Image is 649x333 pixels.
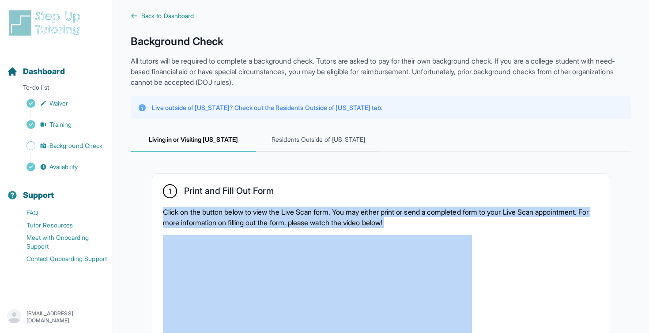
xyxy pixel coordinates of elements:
p: Click on the button below to view the Live Scan form. You may either print or send a completed fo... [163,207,599,228]
span: Background Check [49,141,102,150]
h2: Print and Fill Out Form [184,185,274,200]
h1: Background Check [131,34,631,49]
a: Contact Onboarding Support [7,253,113,265]
nav: Tabs [131,128,631,152]
a: Meet with Onboarding Support [7,231,113,253]
p: Live outside of [US_STATE]? Check out the Residents Outside of [US_STATE] tab. [152,103,382,112]
img: logo [7,9,86,37]
button: Support [4,175,109,205]
a: Training [7,118,113,131]
a: Background Check [7,140,113,152]
span: Waiver [49,99,68,108]
button: [EMAIL_ADDRESS][DOMAIN_NAME] [7,309,106,325]
p: To-do list [4,83,109,95]
a: Dashboard [7,65,65,78]
span: Availability [49,163,78,171]
a: Waiver [7,97,113,110]
span: Residents Outside of [US_STATE] [256,128,381,152]
span: Living in or Visiting [US_STATE] [131,128,256,152]
a: Tutor Resources [7,219,113,231]
button: Dashboard [4,51,109,81]
p: All tutors will be required to complete a background check. Tutors are asked to pay for their own... [131,56,631,87]
span: Dashboard [23,65,65,78]
span: 1 [169,186,171,197]
span: Support [23,189,54,201]
a: FAQ [7,207,113,219]
p: [EMAIL_ADDRESS][DOMAIN_NAME] [26,310,106,324]
span: Training [49,120,72,129]
a: Back to Dashboard [131,11,631,20]
span: Back to Dashboard [141,11,194,20]
a: Availability [7,161,113,173]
